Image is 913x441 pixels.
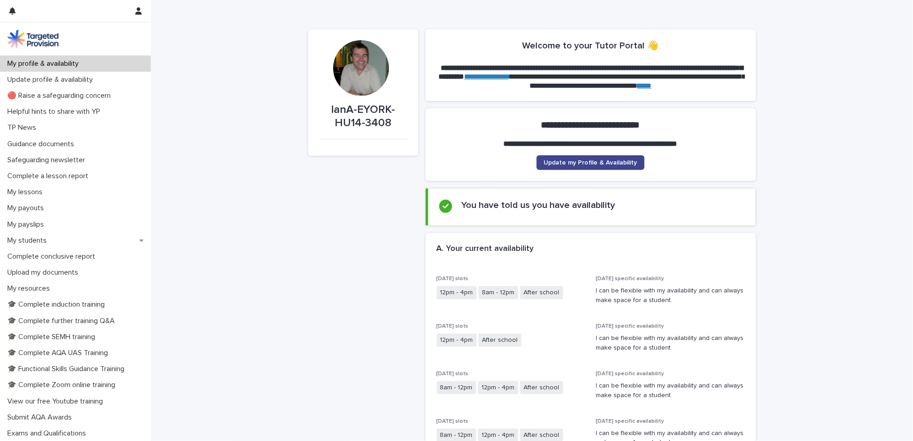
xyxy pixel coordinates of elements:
[4,156,92,165] p: Safeguarding newsletter
[4,429,93,438] p: Exams and Qualifications
[4,204,51,213] p: My payouts
[4,75,100,84] p: Update profile & availability
[479,286,518,299] span: 8am - 12pm
[596,324,664,329] span: [DATE] specific availability
[4,236,54,245] p: My students
[596,276,664,282] span: [DATE] specific availability
[7,30,59,48] img: M5nRWzHhSzIhMunXDL62
[4,220,51,229] p: My payslips
[4,349,115,357] p: 🎓 Complete AQA UAS Training
[537,155,645,170] a: Update my Profile & Availability
[520,381,563,394] span: After school
[319,103,407,130] p: IanA-EYORK-HU14-3408
[4,397,110,406] p: View our free Youtube training
[520,286,563,299] span: After school
[437,419,469,424] span: [DATE] slots
[4,59,86,68] p: My profile & availability
[478,381,518,394] span: 12pm - 4pm
[4,381,123,389] p: 🎓 Complete Zoom online training
[437,381,476,394] span: 8am - 12pm
[523,40,659,51] h2: Welcome to your Tutor Portal 👋
[4,365,132,373] p: 🎓 Functional Skills Guidance Training
[4,300,112,309] p: 🎓 Complete induction training
[437,276,469,282] span: [DATE] slots
[4,317,122,325] p: 🎓 Complete further training Q&A
[544,159,637,166] span: Update my Profile & Availability
[437,286,477,299] span: 12pm - 4pm
[461,200,615,211] h2: You have told us you have availability
[437,371,469,377] span: [DATE] slots
[437,244,534,254] h2: A. Your current availability
[4,413,79,422] p: Submit AQA Awards
[596,334,745,353] p: I can be flexible with my availability and can always make space for a student.
[596,371,664,377] span: [DATE] specific availability
[4,268,85,277] p: Upload my documents
[4,333,102,341] p: 🎓 Complete SEMH training
[596,419,664,424] span: [DATE] specific availability
[4,252,102,261] p: Complete conclusive report
[437,334,477,347] span: 12pm - 4pm
[4,172,96,181] p: Complete a lesson report
[4,91,118,100] p: 🔴 Raise a safeguarding concern
[4,123,43,132] p: TP News
[4,140,81,149] p: Guidance documents
[437,324,469,329] span: [DATE] slots
[479,334,522,347] span: After school
[4,107,107,116] p: Helpful hints to share with YP
[4,188,50,197] p: My lessons
[596,286,745,305] p: I can be flexible with my availability and can always make space for a student.
[4,284,57,293] p: My resources
[596,381,745,400] p: I can be flexible with my availability and can always make space for a student.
